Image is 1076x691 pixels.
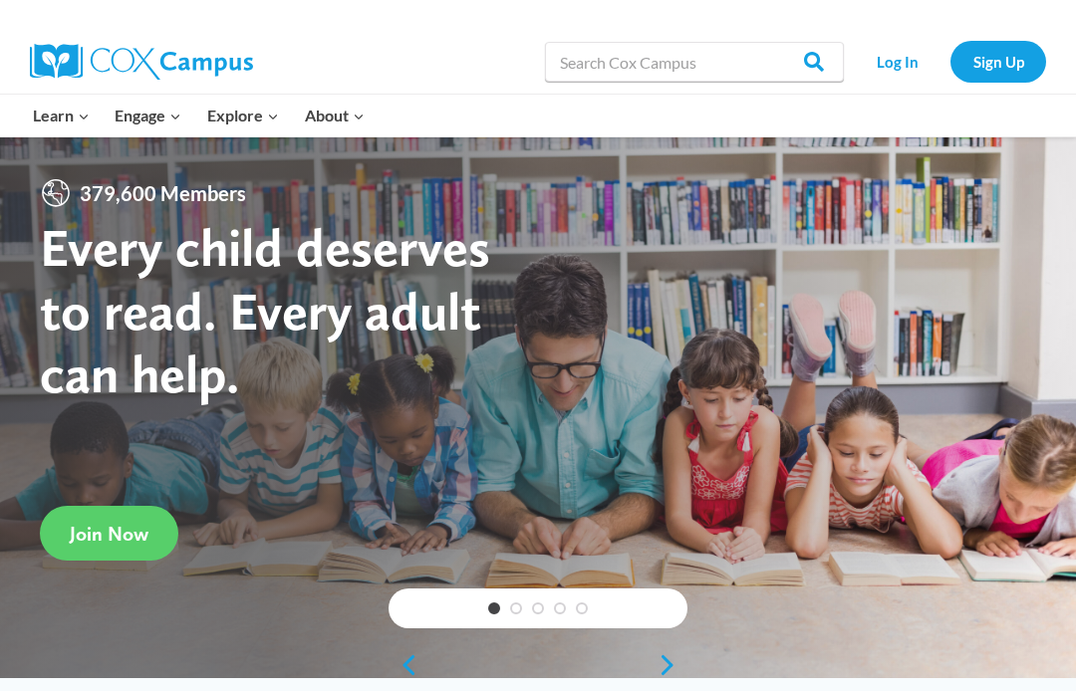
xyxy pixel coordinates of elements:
a: 5 [576,602,588,614]
span: Explore [207,103,279,128]
a: Log In [854,41,941,82]
a: Join Now [40,506,178,561]
span: 379,600 Members [72,177,254,209]
div: content slider buttons [389,645,687,685]
span: About [305,103,365,128]
span: Join Now [70,522,148,546]
a: 2 [510,602,522,614]
nav: Primary Navigation [20,95,377,136]
a: previous [389,653,418,677]
a: 1 [488,602,500,614]
a: Sign Up [950,41,1046,82]
a: 3 [532,602,544,614]
a: 4 [554,602,566,614]
span: Engage [115,103,181,128]
a: next [658,653,687,677]
nav: Secondary Navigation [854,41,1046,82]
strong: Every child deserves to read. Every adult can help. [40,215,490,405]
img: Cox Campus [30,44,253,80]
input: Search Cox Campus [545,42,844,82]
span: Learn [33,103,90,128]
